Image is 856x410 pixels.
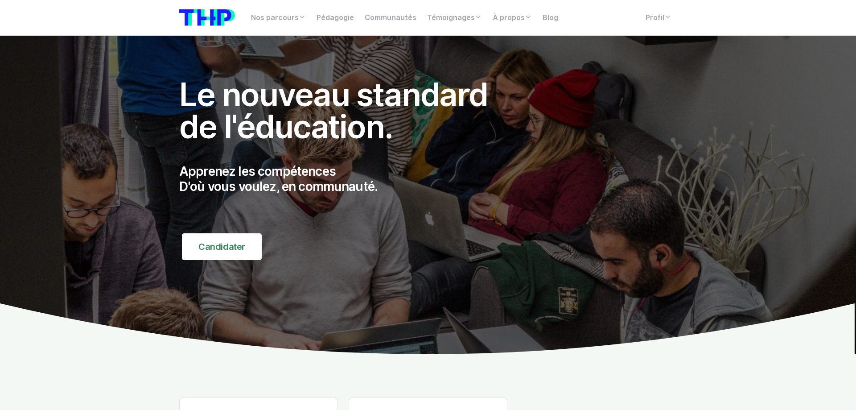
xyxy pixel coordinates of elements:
h1: Le nouveau standard de l'éducation. [179,79,507,143]
a: Profil [640,9,677,27]
a: Candidater [182,233,262,260]
a: Témoignages [422,9,487,27]
a: Communautés [359,9,422,27]
a: Nos parcours [246,9,311,27]
a: Pédagogie [311,9,359,27]
a: À propos [487,9,537,27]
p: Apprenez les compétences D'où vous voulez, en communauté. [179,164,507,194]
img: logo [179,9,235,26]
a: Blog [537,9,564,27]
